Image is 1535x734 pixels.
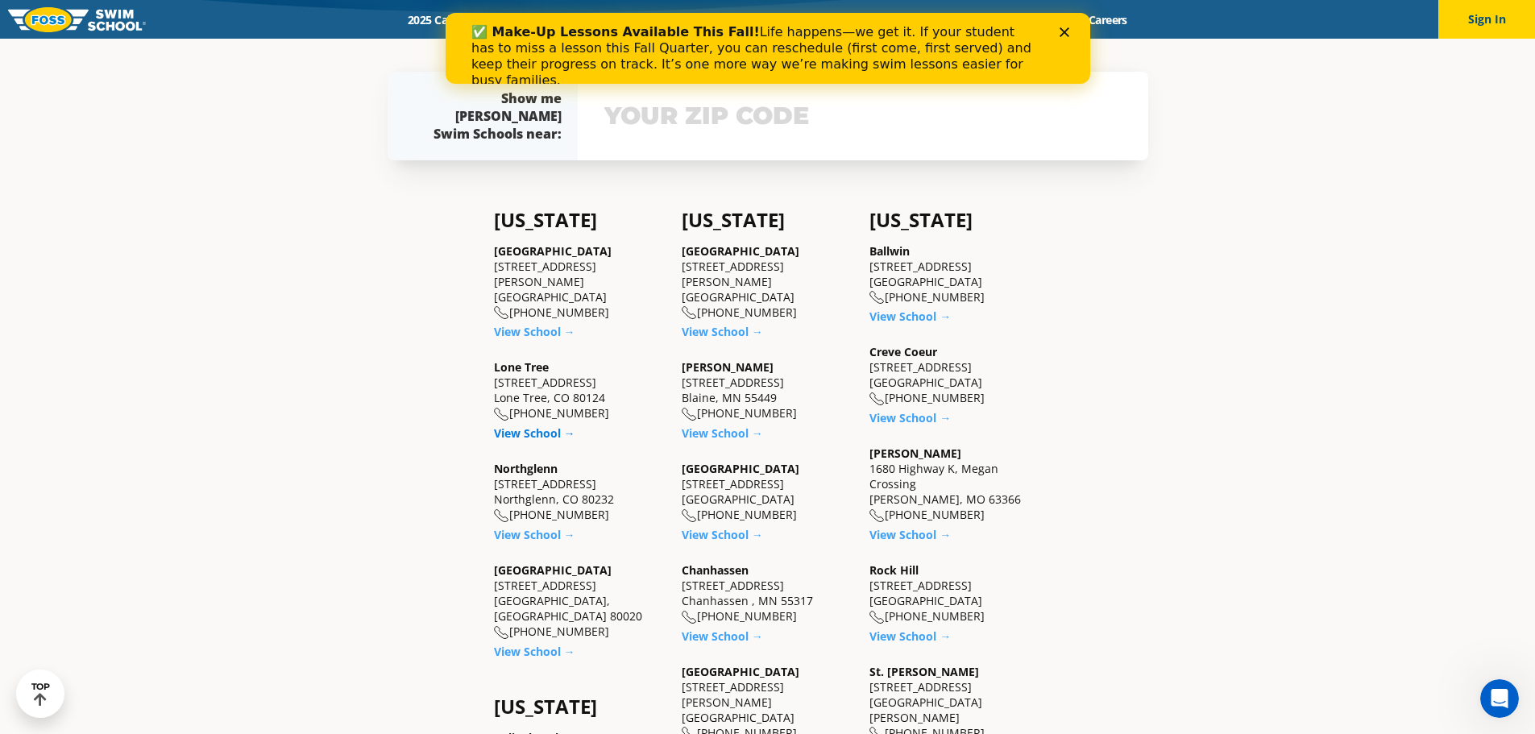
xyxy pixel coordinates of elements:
iframe: Intercom live chat [1480,679,1519,718]
a: [GEOGRAPHIC_DATA] [494,243,612,259]
div: TOP [31,682,50,707]
a: [PERSON_NAME] [869,446,961,461]
div: [STREET_ADDRESS] Chanhassen , MN 55317 [PHONE_NUMBER] [682,562,853,624]
img: location-phone-o-icon.svg [682,509,697,523]
a: About [PERSON_NAME] [703,12,853,27]
a: View School → [494,425,575,441]
a: Schools [495,12,562,27]
div: [STREET_ADDRESS][PERSON_NAME] [GEOGRAPHIC_DATA] [PHONE_NUMBER] [682,243,853,321]
img: location-phone-o-icon.svg [494,306,509,320]
div: [STREET_ADDRESS] [GEOGRAPHIC_DATA] [PHONE_NUMBER] [869,243,1041,305]
h4: [US_STATE] [494,695,666,718]
a: View School → [869,527,951,542]
div: [STREET_ADDRESS] Lone Tree, CO 80124 [PHONE_NUMBER] [494,359,666,421]
a: [GEOGRAPHIC_DATA] [682,461,799,476]
img: location-phone-o-icon.svg [682,611,697,624]
img: location-phone-o-icon.svg [869,392,885,406]
img: location-phone-o-icon.svg [869,611,885,624]
div: [STREET_ADDRESS] [GEOGRAPHIC_DATA] [PHONE_NUMBER] [682,461,853,523]
a: 2025 Calendar [394,12,495,27]
a: View School → [869,309,951,324]
a: Careers [1074,12,1141,27]
a: View School → [494,527,575,542]
a: Lone Tree [494,359,549,375]
a: View School → [494,324,575,339]
div: [STREET_ADDRESS] [GEOGRAPHIC_DATA], [GEOGRAPHIC_DATA] 80020 [PHONE_NUMBER] [494,562,666,640]
a: [GEOGRAPHIC_DATA] [682,664,799,679]
a: View School → [682,425,763,441]
img: location-phone-o-icon.svg [869,509,885,523]
div: [STREET_ADDRESS] [GEOGRAPHIC_DATA] [PHONE_NUMBER] [869,562,1041,624]
a: Chanhassen [682,562,749,578]
img: location-phone-o-icon.svg [869,291,885,305]
a: Rock Hill [869,562,919,578]
iframe: Intercom live chat banner [446,13,1090,84]
img: location-phone-o-icon.svg [494,408,509,421]
h4: [US_STATE] [682,209,853,231]
a: Blog [1023,12,1074,27]
h4: [US_STATE] [869,209,1041,231]
a: View School → [494,644,575,659]
a: Swim Path® Program [562,12,703,27]
div: [STREET_ADDRESS] Blaine, MN 55449 [PHONE_NUMBER] [682,359,853,421]
a: Ballwin [869,243,910,259]
a: Northglenn [494,461,558,476]
div: Life happens—we get it. If your student has to miss a lesson this Fall Quarter, you can reschedul... [26,11,593,76]
b: ✅ Make-Up Lessons Available This Fall! [26,11,314,27]
img: FOSS Swim School Logo [8,7,146,32]
img: location-phone-o-icon.svg [494,509,509,523]
h4: [US_STATE] [494,209,666,231]
img: location-phone-o-icon.svg [682,408,697,421]
a: View School → [682,628,763,644]
a: [GEOGRAPHIC_DATA] [494,562,612,578]
div: 1680 Highway K, Megan Crossing [PERSON_NAME], MO 63366 [PHONE_NUMBER] [869,446,1041,523]
a: View School → [682,324,763,339]
div: [STREET_ADDRESS] Northglenn, CO 80232 [PHONE_NUMBER] [494,461,666,523]
div: Show me [PERSON_NAME] Swim Schools near: [420,89,562,143]
a: Swim Like [PERSON_NAME] [853,12,1024,27]
a: [PERSON_NAME] [682,359,774,375]
div: [STREET_ADDRESS][PERSON_NAME] [GEOGRAPHIC_DATA] [PHONE_NUMBER] [494,243,666,321]
a: View School → [869,410,951,425]
a: Creve Coeur [869,344,937,359]
img: location-phone-o-icon.svg [494,626,509,640]
a: [GEOGRAPHIC_DATA] [682,243,799,259]
div: [STREET_ADDRESS] [GEOGRAPHIC_DATA] [PHONE_NUMBER] [869,344,1041,406]
input: YOUR ZIP CODE [600,93,1126,139]
div: Close [614,15,630,24]
a: View School → [682,527,763,542]
a: View School → [869,628,951,644]
img: location-phone-o-icon.svg [682,306,697,320]
a: St. [PERSON_NAME] [869,664,979,679]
